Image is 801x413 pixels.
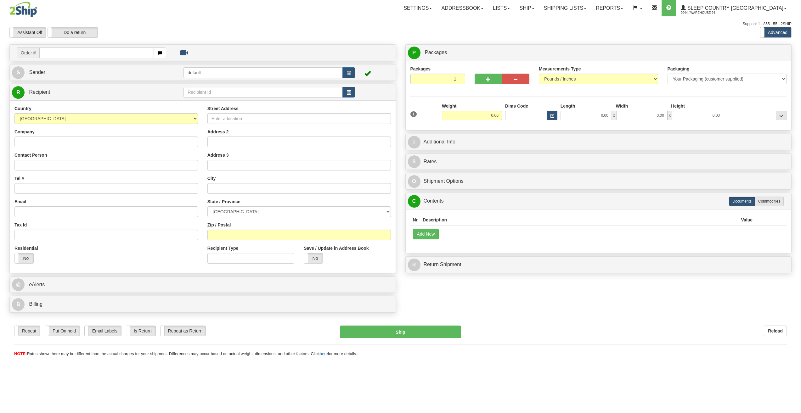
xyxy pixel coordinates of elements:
[413,229,439,239] button: Add New
[442,103,456,109] label: Weight
[14,245,38,251] label: Residential
[410,214,420,226] th: Nr
[408,258,789,271] a: RReturn Shipment
[14,129,35,135] label: Company
[408,195,420,208] span: C
[425,50,447,55] span: Packages
[14,222,27,228] label: Tax Id
[12,278,25,291] span: @
[755,197,784,206] label: Commodities
[14,175,24,181] label: Tel #
[764,326,787,336] button: Reload
[14,198,26,205] label: Email
[408,195,789,208] a: CContents
[408,175,789,188] a: OShipment Options
[17,47,39,58] span: Order #
[340,326,461,338] button: Ship
[408,175,420,188] span: O
[48,27,98,37] label: Do a return
[408,155,420,168] span: $
[12,66,25,79] span: S
[14,105,31,112] label: Country
[408,136,420,148] span: I
[787,174,800,238] iframe: chat widget
[591,0,628,16] a: Reports
[410,111,417,117] span: 1
[776,111,787,120] div: ...
[207,152,229,158] label: Address 3
[9,2,37,17] img: logo2044.jpg
[671,103,685,109] label: Height
[738,214,755,226] th: Value
[12,298,25,311] span: B
[515,0,539,16] a: Ship
[729,197,755,206] label: Documents
[437,0,488,16] a: Addressbook
[14,326,40,336] label: Repeat
[12,278,393,291] a: @ eAlerts
[45,326,80,336] label: Put On hold
[9,21,792,27] div: Support: 1 - 855 - 55 - 2SHIP
[14,351,27,356] span: NOTE:
[161,326,206,336] label: Repeat as Return
[539,0,591,16] a: Shipping lists
[768,328,783,333] b: Reload
[15,253,33,263] label: No
[408,259,420,271] span: R
[207,198,240,205] label: State / Province
[399,0,437,16] a: Settings
[408,46,789,59] a: P Packages
[14,152,47,158] label: Contact Person
[29,301,42,307] span: Billing
[681,10,728,16] span: 2044 / Warehouse 94
[29,89,50,95] span: Recipient
[12,66,183,79] a: S Sender
[612,111,616,120] span: x
[207,129,229,135] label: Address 2
[320,351,328,356] a: here
[505,103,528,109] label: Dims Code
[488,0,515,16] a: Lists
[760,27,791,37] label: Advanced
[29,70,45,75] span: Sender
[12,86,25,99] span: R
[85,326,121,336] label: Email Labels
[408,155,789,168] a: $Rates
[408,47,420,59] span: P
[207,222,231,228] label: Zip / Postal
[304,245,369,251] label: Save / Update in Address Book
[12,86,165,99] a: R Recipient
[9,351,792,357] div: Rates shown here may be different than the actual charges for your shipment. Differences may occu...
[668,66,690,72] label: Packaging
[207,113,391,124] input: Enter a location
[207,245,239,251] label: Recipient Type
[420,214,738,226] th: Description
[183,67,343,78] input: Sender Id
[207,175,216,181] label: City
[408,136,789,148] a: IAdditional Info
[12,298,393,311] a: B Billing
[668,111,672,120] span: x
[304,253,323,263] label: No
[126,326,155,336] label: Is Return
[686,5,783,11] span: Sleep Country [GEOGRAPHIC_DATA]
[29,282,45,287] span: eAlerts
[183,87,343,98] input: Recipient Id
[616,103,628,109] label: Width
[10,27,46,37] label: Assistant Off
[410,66,431,72] label: Packages
[676,0,791,16] a: Sleep Country [GEOGRAPHIC_DATA] 2044 / Warehouse 94
[207,105,239,112] label: Street Address
[561,103,575,109] label: Length
[539,66,581,72] label: Measurements Type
